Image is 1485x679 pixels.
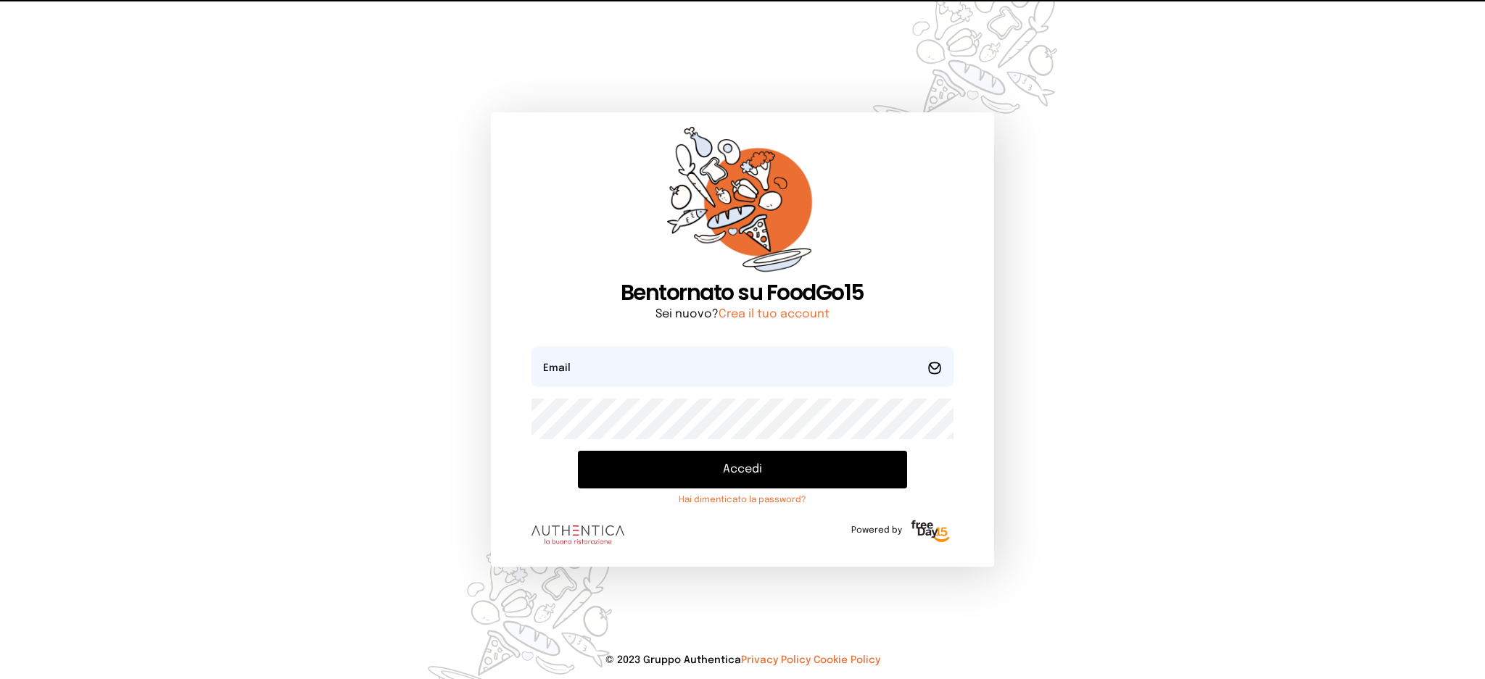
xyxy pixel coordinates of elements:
a: Privacy Policy [741,655,811,665]
img: logo-freeday.3e08031.png [908,517,954,546]
p: © 2023 Gruppo Authentica [23,653,1462,667]
img: logo.8f33a47.png [531,525,624,544]
span: Powered by [851,525,902,536]
a: Cookie Policy [814,655,880,665]
a: Crea il tuo account [719,308,830,320]
img: sticker-orange.65babaf.png [667,127,818,280]
h1: Bentornato su FoodGo15 [531,280,953,306]
p: Sei nuovo? [531,306,953,323]
button: Accedi [578,451,906,488]
a: Hai dimenticato la password? [578,494,906,506]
